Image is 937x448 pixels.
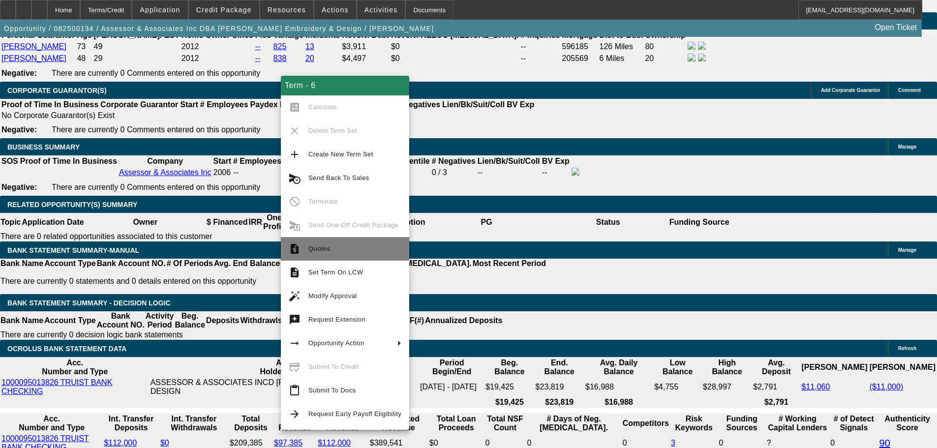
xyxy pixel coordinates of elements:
[289,290,301,302] mat-icon: auto_fix_high
[308,292,357,299] span: Modify Approval
[1,156,19,166] th: SOS
[654,358,701,377] th: Low Balance
[478,157,540,165] b: Lien/Bk/Suit/Coll
[432,168,476,177] div: 0 / 3
[562,53,598,64] td: 205569
[119,168,212,177] a: Assessor & Associates Inc
[670,414,718,433] th: Risk Keywords
[572,168,579,176] img: facebook-icon.png
[76,41,92,52] td: 73
[392,168,429,177] div: 91
[96,311,145,330] th: Bank Account NO.
[1,378,112,395] a: 1000095013826 TRUIST BANK CHECKING
[869,358,936,377] th: [PERSON_NAME]
[520,53,560,64] td: --
[273,414,316,433] th: Total Revenue
[206,311,240,330] th: Deposits
[308,150,373,158] span: Create New Term Set
[644,53,686,64] td: 20
[599,41,644,52] td: 126 Miles
[52,69,260,77] span: There are currently 0 Comments entered on this opportunity
[255,42,261,51] a: --
[229,414,272,433] th: Total Deposits
[420,358,484,377] th: Period Begin/End
[898,346,916,351] span: Refresh
[879,414,936,433] th: Authenticity Score
[357,0,405,19] button: Activities
[359,259,472,269] th: # Mts. Neg. [MEDICAL_DATA].
[429,414,484,433] th: Total Loan Proceeds
[181,42,199,51] span: 2012
[280,100,357,109] b: Paynet Master Score
[535,358,584,377] th: End. Balance
[753,397,800,407] th: $2,791
[140,6,180,14] span: Application
[100,100,178,109] b: Corporate Guarantor
[308,316,365,323] span: Request Extension
[585,397,653,407] th: $16,988
[585,378,653,396] td: $16,988
[898,144,916,149] span: Manage
[1,414,102,433] th: Acc. Number and Type
[289,408,301,420] mat-icon: arrow_forward
[93,53,180,64] td: 29
[0,277,546,286] p: There are currently 0 statements and 0 details entered on this opportunity
[145,311,175,330] th: Activity Period
[1,100,99,110] th: Proof of Time In Business
[233,168,239,177] span: --
[542,167,570,178] td: --
[255,54,261,62] a: --
[654,378,701,396] td: $4,755
[1,42,66,51] a: [PERSON_NAME]
[485,397,534,407] th: $19,425
[96,259,166,269] th: Bank Account NO.
[308,339,364,347] span: Opportunity Action
[599,53,644,64] td: 6 Miles
[542,157,570,165] b: BV Exp
[7,87,107,94] span: CORPORATE GUARANTOR(S)
[472,259,546,269] th: Most Recent Period
[4,25,434,32] span: Opportunity / 082500134 / Assessor & Associates Inc DBA [PERSON_NAME] Embroidery & Design / [PERS...
[189,0,259,19] button: Credit Package
[622,414,669,433] th: Competitors
[150,378,419,396] td: ASSESSOR & ASSOCIATES INCD [PERSON_NAME] EMBROIDERY & DESIGN
[702,358,752,377] th: High Balance
[52,125,260,134] span: There are currently 0 Comments entered on this opportunity
[308,269,363,276] span: Set Term On LCW
[535,378,584,396] td: $23,819
[263,213,299,232] th: One-off Profit Pts
[289,243,301,255] mat-icon: request_quote
[520,41,560,52] td: --
[671,439,675,447] a: 3
[305,54,314,62] a: 20
[213,259,281,269] th: Avg. End Balance
[289,314,301,326] mat-icon: try
[308,410,401,418] span: Request Early Payoff Eligibility
[698,42,706,50] img: linkedin-icon.png
[420,378,484,396] td: [DATE] - [DATE]
[870,383,904,391] a: ($11,000)
[181,54,199,62] span: 2012
[562,41,598,52] td: 596185
[318,439,351,447] a: $112,000
[7,299,171,307] span: Bank Statement Summary - Decision Logic
[370,439,427,448] div: $389,541
[398,311,424,330] th: NSF(#)
[147,157,183,165] b: Company
[213,167,232,178] td: 2006
[7,201,137,209] span: RELATED OPPORTUNITY(S) SUMMARY
[898,247,916,253] span: Manage
[93,41,180,52] td: 49
[1,54,66,62] a: [PERSON_NAME]
[103,414,158,433] th: Int. Transfer Deposits
[719,414,765,433] th: Funding Sources
[391,41,519,52] td: $0
[21,213,84,232] th: Application Date
[364,6,398,14] span: Activities
[485,358,534,377] th: Beg. Balance
[392,157,429,165] b: Percentile
[206,213,248,232] th: $ Financed
[76,53,92,64] td: 48
[213,157,231,165] b: Start
[767,439,771,447] span: Refresh to pull Number of Working Capital Lenders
